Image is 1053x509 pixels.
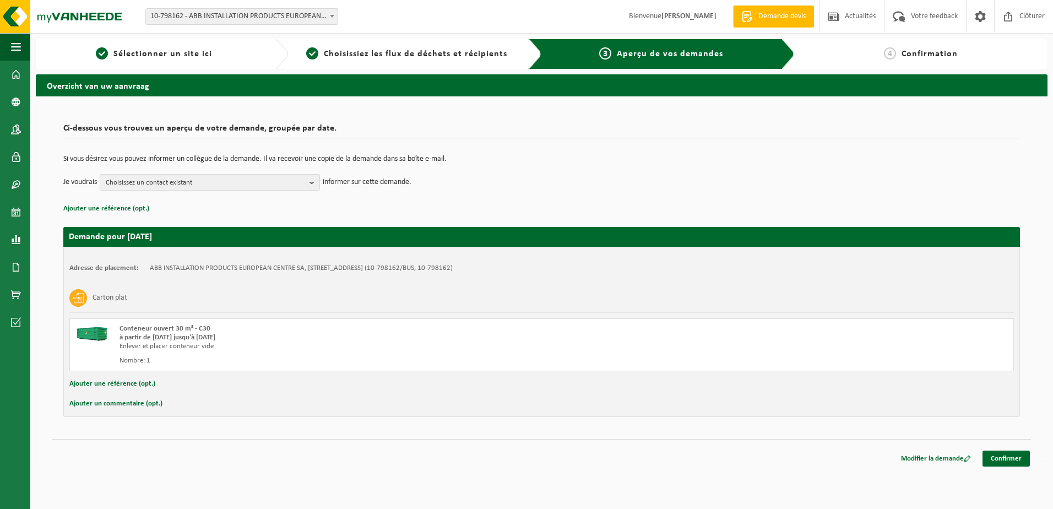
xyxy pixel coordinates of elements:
span: Conteneur ouvert 30 m³ - C30 [120,325,210,332]
strong: à partir de [DATE] jusqu'à [DATE] [120,334,215,341]
img: HK-XC-30-GN-00.png [75,324,108,341]
h3: Carton plat [93,289,127,307]
button: Choisissez un contact existant [100,174,320,191]
span: 1 [96,47,108,59]
button: Ajouter une référence (opt.) [69,377,155,391]
span: Confirmation [902,50,958,58]
a: Modifier la demande [893,451,979,467]
p: Si vous désirez vous pouvez informer un collègue de la demande. Il va recevoir une copie de la de... [63,155,1020,163]
button: Ajouter un commentaire (opt.) [69,397,162,411]
span: 3 [599,47,611,59]
a: 1Sélectionner un site ici [41,47,267,61]
a: 2Choisissiez les flux de déchets et récipients [294,47,519,61]
div: Nombre: 1 [120,356,586,365]
strong: Adresse de placement: [69,264,139,272]
strong: Demande pour [DATE] [69,232,152,241]
td: ABB INSTALLATION PRODUCTS EUROPEAN CENTRE SA, [STREET_ADDRESS] (10-798162/BUS, 10-798162) [150,264,453,273]
span: 4 [884,47,896,59]
a: Demande devis [733,6,814,28]
span: Demande devis [756,11,808,22]
div: Enlever et placer conteneur vide [120,342,586,351]
a: Confirmer [983,451,1030,467]
h2: Overzicht van uw aanvraag [36,74,1047,96]
h2: Ci-dessous vous trouvez un aperçu de votre demande, groupée par date. [63,124,1020,139]
span: 10-798162 - ABB INSTALLATION PRODUCTS EUROPEAN CENTRE SA - HOUDENG-GOEGNIES [146,9,338,24]
span: 2 [306,47,318,59]
span: Sélectionner un site ici [113,50,212,58]
strong: [PERSON_NAME] [661,12,717,20]
span: Aperçu de vos demandes [617,50,723,58]
span: Choisissiez les flux de déchets et récipients [324,50,507,58]
p: informer sur cette demande. [323,174,411,191]
span: Choisissez un contact existant [106,175,305,191]
span: 10-798162 - ABB INSTALLATION PRODUCTS EUROPEAN CENTRE SA - HOUDENG-GOEGNIES [145,8,338,25]
button: Ajouter une référence (opt.) [63,202,149,216]
p: Je voudrais [63,174,97,191]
